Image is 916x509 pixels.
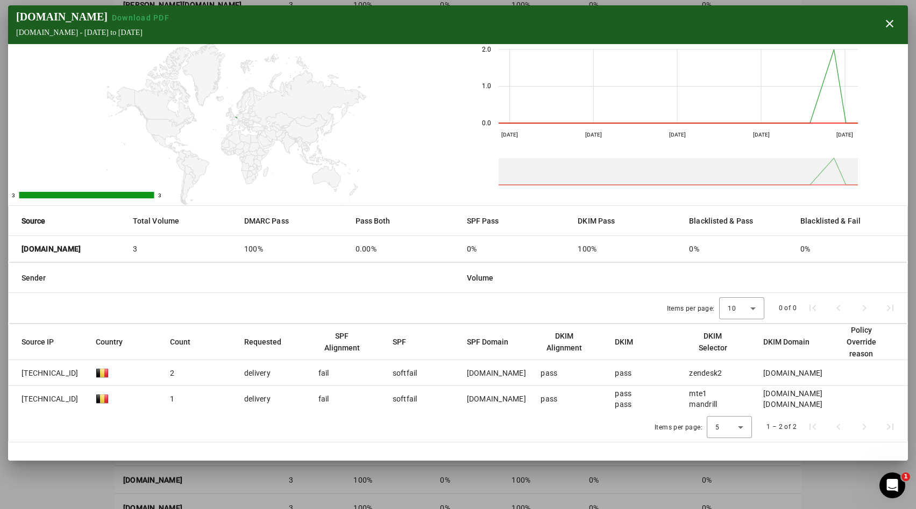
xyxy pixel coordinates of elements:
[615,388,631,399] div: pass
[689,330,736,354] div: DKIM Selector
[458,236,570,262] mat-cell: 0%
[16,28,174,37] div: [DOMAIN_NAME] - [DATE] to [DATE]
[393,368,417,378] div: softfail
[532,386,606,412] mat-cell: pass
[763,336,819,348] div: DKIM Domain
[236,206,347,236] mat-header-cell: DMARC Pass
[12,192,15,198] text: 3
[96,336,132,348] div: Country
[9,263,458,293] mat-header-cell: Sender
[836,132,853,138] text: [DATE]
[541,330,588,354] div: DKIM Alignment
[236,236,347,262] mat-cell: 100%
[763,368,822,378] div: [DOMAIN_NAME]
[347,206,458,236] mat-header-cell: Pass Both
[318,330,375,354] div: SPF Alignment
[108,12,174,23] button: Download PDF
[615,336,633,348] div: DKIM
[680,236,792,262] mat-cell: 0%
[310,386,384,412] mat-cell: fail
[96,336,123,348] div: Country
[158,192,161,198] text: 3
[482,46,491,53] text: 2.0
[655,422,702,433] div: Items per page:
[161,360,236,386] mat-cell: 2
[763,336,810,348] div: DKIM Domain
[96,367,109,379] img: blank.gif
[689,330,746,354] div: DKIM Selector
[8,44,458,205] svg: A chart.
[318,330,366,354] div: SPF Alignment
[667,303,715,314] div: Items per page:
[763,388,822,399] div: [DOMAIN_NAME]
[458,263,908,293] mat-header-cell: Volume
[615,399,631,410] div: pass
[347,236,458,262] mat-cell: 0.00%
[689,399,717,410] div: mandrill
[112,13,169,22] span: Download PDF
[310,360,384,386] mat-cell: fail
[22,215,46,227] strong: Source
[393,336,406,348] div: SPF
[689,368,722,378] div: zendesk2
[501,132,517,138] text: [DATE]
[763,399,822,410] div: [DOMAIN_NAME]
[482,82,491,90] text: 1.0
[792,236,907,262] mat-cell: 0%
[244,336,281,348] div: Requested
[16,11,174,23] div: [DOMAIN_NAME]
[792,206,907,236] mat-header-cell: Blacklisted & Fail
[467,336,508,348] div: SPF Domain
[541,330,598,354] div: DKIM Alignment
[22,368,79,378] span: [TECHNICAL_ID]
[901,472,910,481] span: 1
[467,336,518,348] div: SPF Domain
[879,472,905,498] iframe: Intercom live chat
[569,206,680,236] mat-header-cell: DKIM Pass
[22,336,54,348] div: Source IP
[170,336,200,348] div: Count
[837,324,894,360] div: Policy Override reason
[236,360,310,386] mat-cell: delivery
[482,119,491,127] text: 0.0
[458,206,570,236] mat-header-cell: SPF Pass
[22,243,81,254] strong: [DOMAIN_NAME]
[779,303,797,313] div: 0 of 0
[669,132,685,138] text: [DATE]
[22,393,79,404] span: [TECHNICAL_ID]
[393,393,417,404] div: softfail
[615,336,643,348] div: DKIM
[569,236,680,262] mat-cell: 100%
[728,305,736,312] span: 10
[244,336,291,348] div: Requested
[170,336,190,348] div: Count
[393,336,416,348] div: SPF
[715,424,720,431] span: 5
[96,392,109,405] img: blank.gif
[585,132,601,138] text: [DATE]
[124,236,236,262] mat-cell: 3
[22,336,63,348] div: Source IP
[124,206,236,236] mat-header-cell: Total Volume
[236,386,310,412] mat-cell: delivery
[532,360,606,386] mat-cell: pass
[680,206,792,236] mat-header-cell: Blacklisted & Pass
[752,132,769,138] text: [DATE]
[467,393,526,404] div: [DOMAIN_NAME]
[689,388,717,399] div: mte1
[161,386,236,412] mat-cell: 1
[766,421,797,432] div: 1 – 2 of 2
[467,368,526,378] div: [DOMAIN_NAME]
[837,324,885,360] div: Policy Override reason
[615,368,631,378] div: pass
